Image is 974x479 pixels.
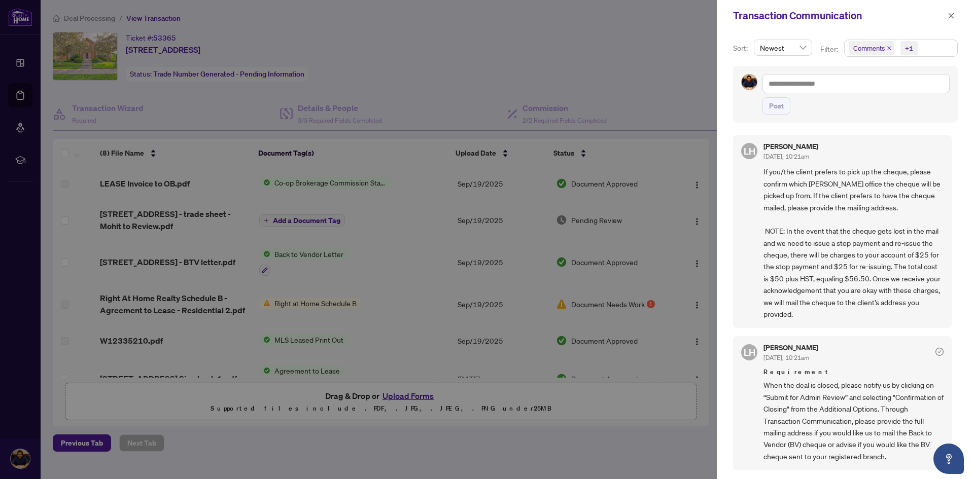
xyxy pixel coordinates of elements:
p: Filter: [820,44,840,55]
p: Sort: [733,43,750,54]
div: Transaction Communication [733,8,945,23]
span: If you/the client prefers to pick up the cheque, please confirm which [PERSON_NAME] office the ch... [763,166,944,320]
span: check-circle [935,348,944,356]
h5: [PERSON_NAME] [763,143,818,150]
span: Comments [853,43,885,53]
span: LH [744,144,755,158]
span: When the deal is closed, please notify us by clicking on “Submit for Admin Review” and selecting ... [763,379,944,462]
span: close [948,12,955,19]
span: Comments [849,41,894,55]
span: [DATE], 10:21am [763,153,809,160]
div: +1 [905,43,913,53]
span: Newest [760,40,806,55]
span: [DATE], 10:21am [763,354,809,361]
span: close [887,46,892,51]
button: Post [762,97,790,115]
button: Open asap [933,444,964,474]
span: LH [744,345,755,359]
img: Profile Icon [742,75,757,90]
span: Requirement [763,367,944,377]
h5: [PERSON_NAME] [763,344,818,351]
